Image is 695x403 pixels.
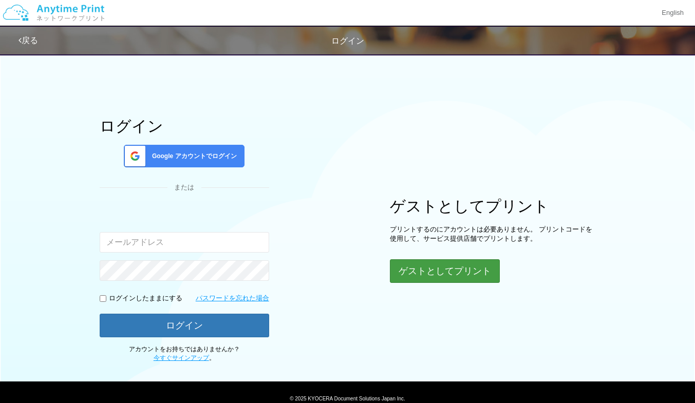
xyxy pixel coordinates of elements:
[109,294,182,303] p: ログインしたままにする
[390,259,500,283] button: ゲストとしてプリント
[100,232,269,253] input: メールアドレス
[148,152,237,161] span: Google アカウントでログイン
[18,36,38,45] a: 戻る
[154,354,215,361] span: 。
[390,198,595,215] h1: ゲストとしてプリント
[331,36,364,45] span: ログイン
[154,354,209,361] a: 今すぐサインアップ
[100,183,269,193] div: または
[100,314,269,337] button: ログイン
[390,225,595,244] p: プリントするのにアカウントは必要ありません。 プリントコードを使用して、サービス提供店舗でプリントします。
[290,395,405,401] span: © 2025 KYOCERA Document Solutions Japan Inc.
[100,345,269,362] p: アカウントをお持ちではありませんか？
[100,118,269,135] h1: ログイン
[196,294,269,303] a: パスワードを忘れた場合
